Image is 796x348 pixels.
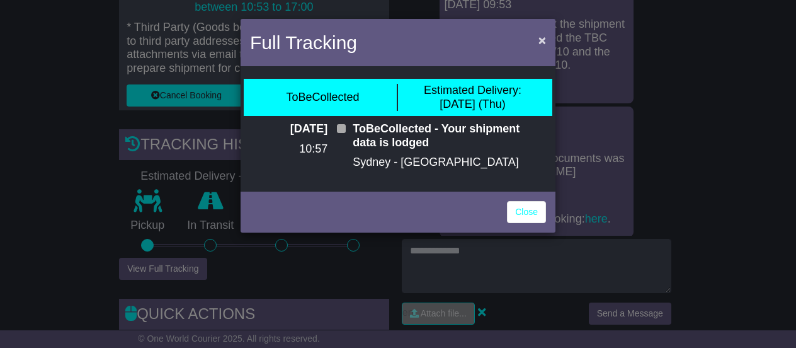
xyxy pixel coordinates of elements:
[424,84,521,96] span: Estimated Delivery:
[532,27,552,53] button: Close
[250,122,327,136] p: [DATE]
[507,201,546,223] a: Close
[424,84,521,111] div: [DATE] (Thu)
[286,91,359,105] div: ToBeCollected
[250,28,357,57] h4: Full Tracking
[538,33,546,47] span: ×
[353,122,546,149] p: ToBeCollected - Your shipment data is lodged
[250,142,327,156] p: 10:57
[353,156,546,170] p: Sydney - [GEOGRAPHIC_DATA]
